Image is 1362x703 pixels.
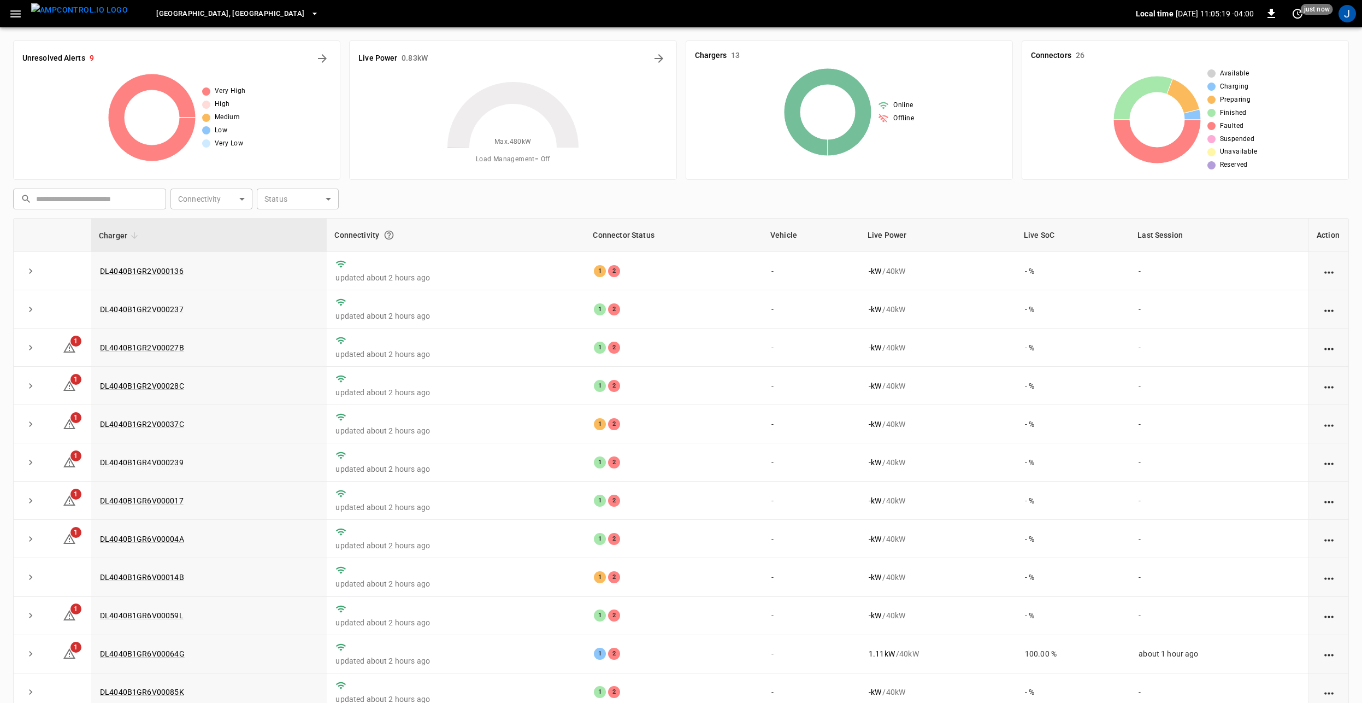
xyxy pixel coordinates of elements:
button: All Alerts [314,50,331,67]
td: - % [1016,290,1130,329]
div: action cell options [1322,534,1336,544]
span: Very Low [215,138,243,149]
th: Action [1308,219,1348,252]
span: Finished [1220,108,1247,119]
div: / 40 kW [869,380,1007,391]
p: - kW [869,610,881,621]
td: - [1130,597,1308,635]
button: set refresh interval [1289,5,1306,22]
button: [GEOGRAPHIC_DATA], [GEOGRAPHIC_DATA] [152,3,323,25]
div: / 40 kW [869,610,1007,621]
div: action cell options [1322,687,1336,698]
h6: Connectors [1031,50,1071,62]
div: action cell options [1322,419,1336,430]
div: / 40 kW [869,342,1007,353]
button: Energy Overview [650,50,668,67]
td: - [763,290,860,329]
a: DL4040B1GR6V00064G [100,649,185,658]
p: Local time [1136,8,1174,19]
td: - % [1016,482,1130,520]
div: 2 [608,571,620,583]
div: 1 [594,380,606,392]
span: Offline [893,113,914,124]
p: [DATE] 11:05:19 -04:00 [1176,8,1254,19]
div: 2 [608,648,620,660]
span: just now [1301,4,1333,15]
div: 2 [608,610,620,622]
span: Very High [215,86,246,97]
button: expand row [22,684,39,700]
p: - kW [869,304,881,315]
div: / 40 kW [869,266,1007,277]
div: 2 [608,533,620,545]
span: 1 [70,374,81,385]
th: Live Power [860,219,1016,252]
td: about 1 hour ago [1130,635,1308,673]
td: - [763,367,860,405]
td: - [763,635,860,673]
span: Low [215,125,227,136]
td: - [763,443,860,482]
div: / 40 kW [869,304,1007,315]
span: Medium [215,112,240,123]
h6: Chargers [695,50,727,62]
span: 1 [70,489,81,500]
a: DL4040B1GR6V00014B [100,573,184,582]
p: - kW [869,419,881,430]
div: 1 [594,686,606,698]
span: High [215,99,230,110]
th: Vehicle [763,219,860,252]
div: / 40 kW [869,495,1007,506]
button: expand row [22,301,39,318]
td: - [1130,252,1308,290]
div: action cell options [1322,342,1336,353]
span: [GEOGRAPHIC_DATA], [GEOGRAPHIC_DATA] [156,8,304,20]
span: Reserved [1220,160,1248,171]
p: - kW [869,266,881,277]
button: expand row [22,569,39,585]
p: updated about 2 hours ago [335,464,576,474]
span: Online [893,100,913,111]
td: - [763,520,860,558]
p: updated about 2 hours ago [335,578,576,589]
a: 1 [63,649,76,658]
a: DL4040B1GR6V00059L [100,611,184,620]
button: expand row [22,416,39,432]
td: - [763,482,860,520]
p: updated about 2 hours ago [335,425,576,436]
td: - [763,405,860,443]
th: Connector Status [585,219,762,252]
div: 1 [594,342,606,354]
p: - kW [869,495,881,506]
td: - [1130,290,1308,329]
a: DL4040B1GR2V00027B [100,343,184,352]
p: updated about 2 hours ago [335,540,576,551]
span: Faulted [1220,121,1244,132]
td: - % [1016,329,1130,367]
td: - [763,597,860,635]
div: 1 [594,265,606,277]
td: - [1130,443,1308,482]
div: / 40 kW [869,572,1007,583]
p: updated about 2 hours ago [335,349,576,360]
p: - kW [869,380,881,391]
button: expand row [22,531,39,547]
div: 1 [594,418,606,430]
a: 1 [63,458,76,466]
button: expand row [22,263,39,279]
p: updated about 2 hours ago [335,617,576,628]
p: updated about 2 hours ago [335,272,576,283]
a: 1 [63,419,76,428]
div: / 40 kW [869,419,1007,430]
p: updated about 2 hours ago [335,655,576,666]
th: Live SoC [1016,219,1130,252]
div: action cell options [1322,266,1336,277]
button: expand row [22,339,39,356]
a: 1 [63,534,76,543]
div: 2 [608,265,620,277]
div: action cell options [1322,495,1336,506]
h6: 9 [90,52,94,65]
button: expand row [22,454,39,471]
p: - kW [869,687,881,698]
div: 2 [608,303,620,315]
